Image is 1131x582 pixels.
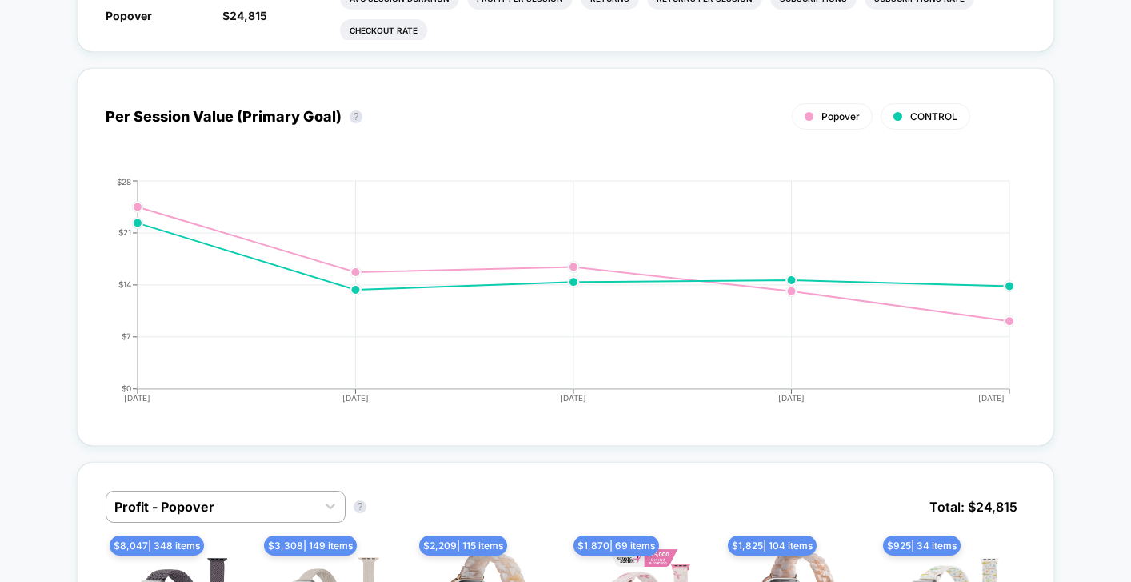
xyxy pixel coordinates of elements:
[230,9,267,22] span: 24,815
[118,279,131,289] tspan: $14
[561,393,587,403] tspan: [DATE]
[122,383,131,393] tspan: $0
[419,536,507,556] span: $ 2,209 | 115 items
[340,19,427,42] li: Checkout Rate
[264,536,357,556] span: $ 3,308 | 149 items
[222,9,267,22] span: $
[122,331,131,341] tspan: $7
[728,536,817,556] span: $ 1,825 | 104 items
[110,536,204,556] span: $ 8,047 | 348 items
[573,536,659,556] span: $ 1,870 | 69 items
[117,176,131,186] tspan: $28
[979,393,1005,403] tspan: [DATE]
[350,110,362,123] button: ?
[90,177,1009,417] div: PER_SESSION_VALUE
[354,500,366,513] button: ?
[883,536,961,556] span: $ 925 | 34 items
[778,393,805,403] tspan: [DATE]
[342,393,369,403] tspan: [DATE]
[821,110,860,122] span: Popover
[124,393,150,403] tspan: [DATE]
[921,491,1025,523] span: Total: $ 24,815
[106,9,152,22] span: Popover
[118,227,131,237] tspan: $21
[910,110,957,122] span: CONTROL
